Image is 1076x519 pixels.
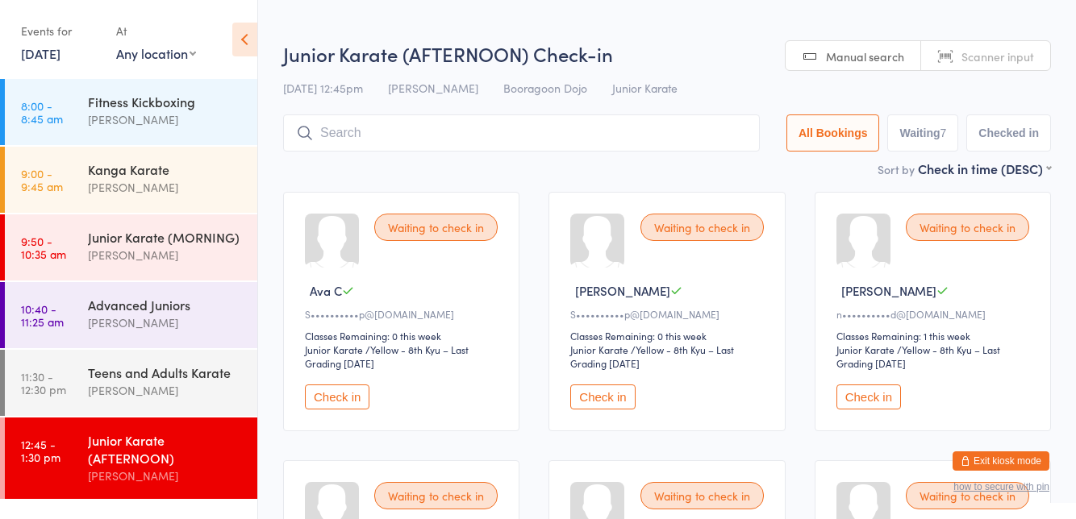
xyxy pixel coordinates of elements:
[640,482,764,509] div: Waiting to check in
[786,114,880,152] button: All Bookings
[612,80,678,96] span: Junior Karate
[5,214,257,280] a: 9:50 -10:35 amJunior Karate (MORNING)[PERSON_NAME]
[88,431,244,467] div: Junior Karate (AFTERNOON)
[21,302,64,328] time: 10:40 - 11:25 am
[836,307,1034,321] div: n••••••••••d@[DOMAIN_NAME]
[88,246,244,264] div: [PERSON_NAME]
[88,381,244,400] div: [PERSON_NAME]
[841,282,936,299] span: [PERSON_NAME]
[305,329,503,343] div: Classes Remaining: 0 this week
[826,48,904,64] span: Manual search
[21,370,66,396] time: 11:30 - 12:30 pm
[374,482,498,509] div: Waiting to check in
[116,44,196,62] div: Any location
[570,329,768,343] div: Classes Remaining: 0 this week
[21,167,63,193] time: 9:00 - 9:45 am
[836,343,895,356] div: Junior Karate
[503,80,587,96] span: Booragoon Dojo
[88,467,244,485] div: [PERSON_NAME]
[906,482,1029,509] div: Waiting to check in
[570,343,628,356] div: Junior Karate
[5,417,257,499] a: 12:45 -1:30 pmJunior Karate (AFTERNOON)[PERSON_NAME]
[5,147,257,213] a: 9:00 -9:45 amKanga Karate[PERSON_NAME]
[21,235,66,260] time: 9:50 - 10:35 am
[283,80,363,96] span: [DATE] 12:45pm
[21,18,100,44] div: Events for
[88,228,244,246] div: Junior Karate (MORNING)
[5,282,257,348] a: 10:40 -11:25 amAdvanced Juniors[PERSON_NAME]
[640,214,764,241] div: Waiting to check in
[283,40,1051,67] h2: Junior Karate (AFTERNOON) Check-in
[953,481,1049,492] button: how to secure with pin
[570,307,768,321] div: S••••••••••p@[DOMAIN_NAME]
[305,307,503,321] div: S••••••••••p@[DOMAIN_NAME]
[88,160,244,178] div: Kanga Karate
[940,127,947,139] div: 7
[887,114,958,152] button: Waiting7
[575,282,670,299] span: [PERSON_NAME]
[88,363,244,381] div: Teens and Adults Karate
[88,178,244,197] div: [PERSON_NAME]
[21,99,63,125] time: 8:00 - 8:45 am
[88,93,244,110] div: Fitness Kickboxing
[906,214,1029,241] div: Waiting to check in
[310,282,342,299] span: Ava C
[283,114,760,152] input: Search
[953,451,1049,471] button: Exit kiosk mode
[305,343,363,356] div: Junior Karate
[966,114,1051,152] button: Checked in
[5,79,257,145] a: 8:00 -8:45 amFitness Kickboxing[PERSON_NAME]
[88,313,244,332] div: [PERSON_NAME]
[305,384,369,409] button: Check in
[5,350,257,416] a: 11:30 -12:30 pmTeens and Adults Karate[PERSON_NAME]
[836,384,901,409] button: Check in
[918,160,1051,177] div: Check in time (DESC)
[21,44,60,62] a: [DATE]
[88,296,244,313] div: Advanced Juniors
[374,214,498,241] div: Waiting to check in
[570,384,635,409] button: Check in
[88,110,244,129] div: [PERSON_NAME]
[388,80,478,96] span: [PERSON_NAME]
[116,18,196,44] div: At
[836,329,1034,343] div: Classes Remaining: 1 this week
[961,48,1034,64] span: Scanner input
[878,161,915,177] label: Sort by
[21,438,60,463] time: 12:45 - 1:30 pm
